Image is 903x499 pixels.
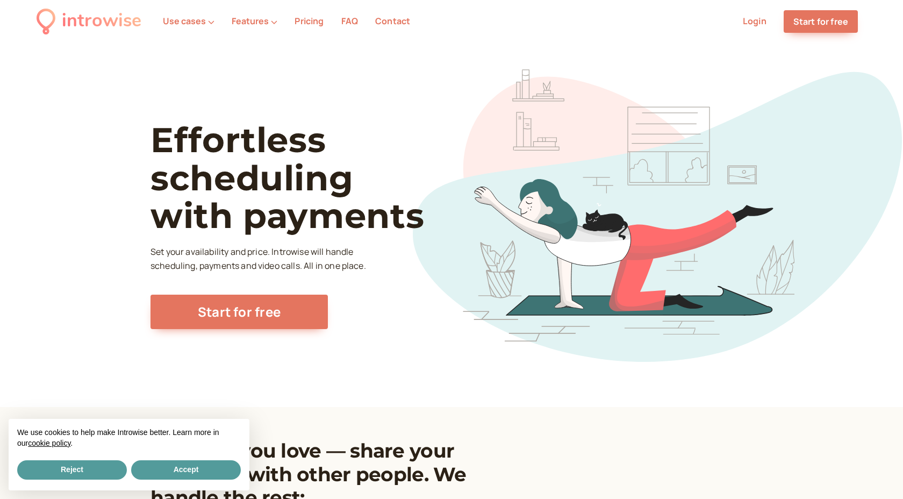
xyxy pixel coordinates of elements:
[150,245,369,273] p: Set your availability and price. Introwise will handle scheduling, payments and video calls. All ...
[9,419,249,458] div: We use cookies to help make Introwise better. Learn more in our .
[163,16,214,26] button: Use cases
[743,15,766,27] a: Login
[17,460,127,480] button: Reject
[341,15,358,27] a: FAQ
[295,15,324,27] a: Pricing
[28,439,70,447] a: cookie policy
[131,460,241,480] button: Accept
[232,16,277,26] button: Features
[375,15,410,27] a: Contact
[62,6,141,36] div: introwise
[150,121,463,234] h1: Effortless scheduling with payments
[784,10,858,33] a: Start for free
[37,6,141,36] a: introwise
[150,295,328,329] a: Start for free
